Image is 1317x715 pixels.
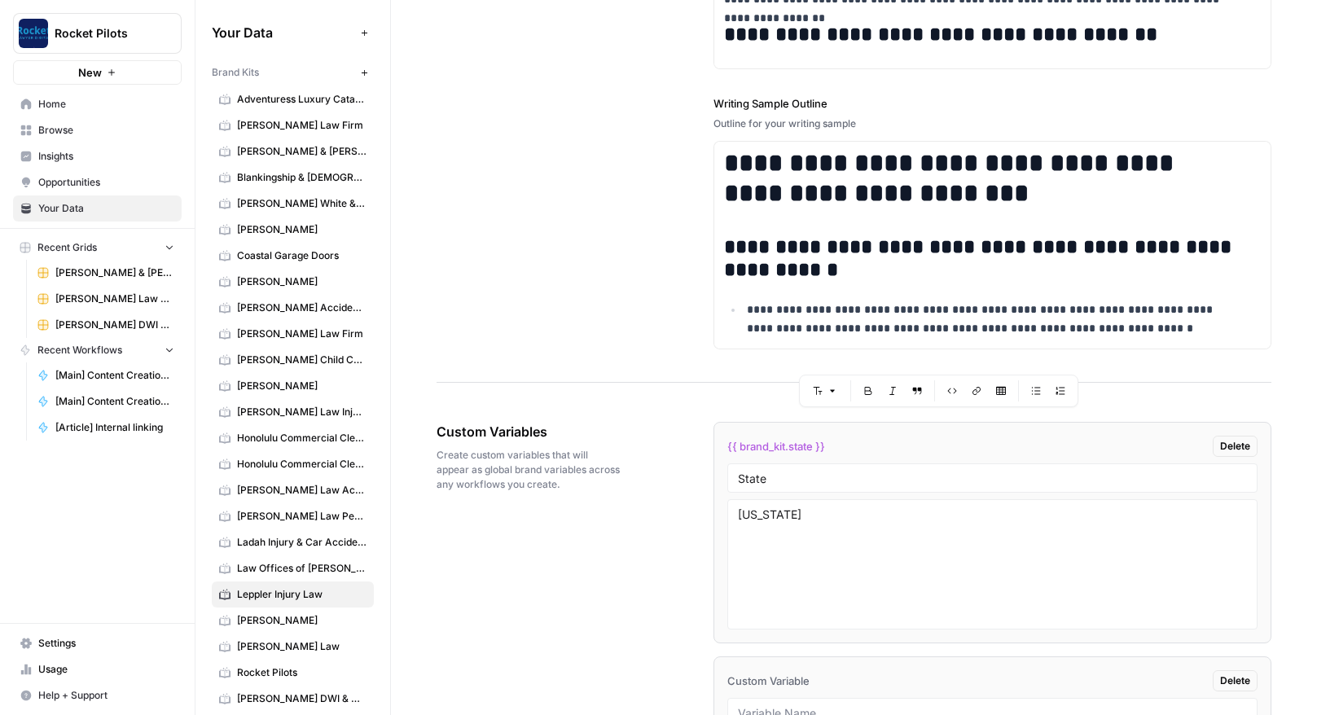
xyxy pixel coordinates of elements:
span: [PERSON_NAME] DWI & Criminal Defense Lawyers [237,691,367,706]
a: Law Offices of [PERSON_NAME] [212,555,374,581]
span: [PERSON_NAME] Law Firm [237,118,367,133]
a: Your Data [13,195,182,222]
span: Recent Grids [37,240,97,255]
span: [PERSON_NAME] [237,274,367,289]
a: [PERSON_NAME] DWI & Criminal Defense Lawyers [212,686,374,712]
span: [PERSON_NAME] DWI & Criminal Defense Lawyers [55,318,174,332]
span: Opportunities [38,175,174,190]
a: [Article] Internal linking [30,415,182,441]
span: [PERSON_NAME] Law Accident Attorneys [237,483,367,498]
a: [Main] Content Creation Article [30,362,182,388]
a: [PERSON_NAME] Child Custody & Divorce Attorneys [212,347,374,373]
span: Help + Support [38,688,174,703]
span: [PERSON_NAME] Accident Attorneys [237,300,367,315]
span: [PERSON_NAME] [237,379,367,393]
span: Settings [38,636,174,651]
span: Home [38,97,174,112]
span: [PERSON_NAME] Law Personal Injury & Car Accident Lawyers [55,292,174,306]
span: Create custom variables that will appear as global brand variables across any workflows you create. [437,448,622,492]
span: Custom Variable [727,673,810,689]
button: Recent Grids [13,235,182,260]
a: Leppler Injury Law [212,581,374,608]
span: Recent Workflows [37,343,122,357]
span: Rocket Pilots [237,665,367,680]
a: [PERSON_NAME] [212,608,374,634]
span: [PERSON_NAME] Law Firm [237,327,367,341]
a: [PERSON_NAME] [212,373,374,399]
a: [PERSON_NAME] [212,269,374,295]
a: Ladah Injury & Car Accident Lawyers [GEOGRAPHIC_DATA] [212,529,374,555]
span: [Main] Content Creation Article [55,368,174,383]
span: [PERSON_NAME] [237,222,367,237]
span: Delete [1220,673,1250,688]
input: Variable Name [738,471,1247,485]
span: Delete [1220,439,1250,454]
span: Your Data [212,23,354,42]
span: Insights [38,149,174,164]
a: Browse [13,117,182,143]
span: Honolulu Commercial Cleaning [237,431,367,445]
span: Adventuress Luxury Catamaran [237,92,367,107]
span: Custom Variables [437,422,622,441]
textarea: [US_STATE] [738,507,1247,622]
a: Adventuress Luxury Catamaran [212,86,374,112]
a: [PERSON_NAME] Law Accident Attorneys [212,477,374,503]
a: [Main] Content Creation Brief [30,388,182,415]
span: Honolulu Commercial Cleaning [237,457,367,472]
a: Home [13,91,182,117]
a: [PERSON_NAME] White & [PERSON_NAME] [212,191,374,217]
span: [Article] Internal linking [55,420,174,435]
a: [PERSON_NAME] Law Injury & Car Accident Lawyers [212,399,374,425]
span: [PERSON_NAME] Law Injury & Car Accident Lawyers [237,405,367,419]
a: Opportunities [13,169,182,195]
span: [PERSON_NAME] & [PERSON_NAME] [US_STATE] Car Accident Lawyers [55,265,174,280]
a: [PERSON_NAME] Law Personal Injury & Car Accident Lawyers [30,286,182,312]
a: [PERSON_NAME] & [PERSON_NAME] [US_STATE] Car Accident Lawyers [212,138,374,164]
a: [PERSON_NAME] DWI & Criminal Defense Lawyers [30,312,182,338]
button: Help + Support [13,682,182,708]
span: New [78,64,102,81]
button: Recent Workflows [13,338,182,362]
span: [PERSON_NAME] [237,613,367,628]
a: [PERSON_NAME] Law Firm [212,321,374,347]
a: [PERSON_NAME] & [PERSON_NAME] [US_STATE] Car Accident Lawyers [30,260,182,286]
span: Law Offices of [PERSON_NAME] [237,561,367,576]
a: [PERSON_NAME] Law Personal Injury & Car Accident Lawyer [212,503,374,529]
span: Blankingship & [DEMOGRAPHIC_DATA] [237,170,367,185]
button: Delete [1213,436,1258,457]
span: Leppler Injury Law [237,587,367,602]
button: Delete [1213,670,1258,691]
span: Rocket Pilots [55,25,153,42]
a: [PERSON_NAME] Law Firm [212,112,374,138]
img: Rocket Pilots Logo [19,19,48,48]
span: Your Data [38,201,174,216]
div: Outline for your writing sample [713,116,1271,131]
label: Writing Sample Outline [713,95,1271,112]
span: [PERSON_NAME] & [PERSON_NAME] [US_STATE] Car Accident Lawyers [237,144,367,159]
a: Rocket Pilots [212,660,374,686]
a: Coastal Garage Doors [212,243,374,269]
span: [PERSON_NAME] White & [PERSON_NAME] [237,196,367,211]
span: {{ brand_kit.state }} [727,438,825,454]
a: Honolulu Commercial Cleaning [212,451,374,477]
span: Browse [38,123,174,138]
a: Honolulu Commercial Cleaning [212,425,374,451]
span: [PERSON_NAME] Law Personal Injury & Car Accident Lawyer [237,509,367,524]
button: Workspace: Rocket Pilots [13,13,182,54]
button: New [13,60,182,85]
a: Blankingship & [DEMOGRAPHIC_DATA] [212,164,374,191]
span: [PERSON_NAME] Law [237,639,367,654]
a: [PERSON_NAME] [212,217,374,243]
a: [PERSON_NAME] Accident Attorneys [212,295,374,321]
a: Usage [13,656,182,682]
span: [Main] Content Creation Brief [55,394,174,409]
span: Brand Kits [212,65,259,80]
span: Usage [38,662,174,677]
span: Coastal Garage Doors [237,248,367,263]
a: [PERSON_NAME] Law [212,634,374,660]
span: Ladah Injury & Car Accident Lawyers [GEOGRAPHIC_DATA] [237,535,367,550]
a: Insights [13,143,182,169]
a: Settings [13,630,182,656]
span: [PERSON_NAME] Child Custody & Divorce Attorneys [237,353,367,367]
